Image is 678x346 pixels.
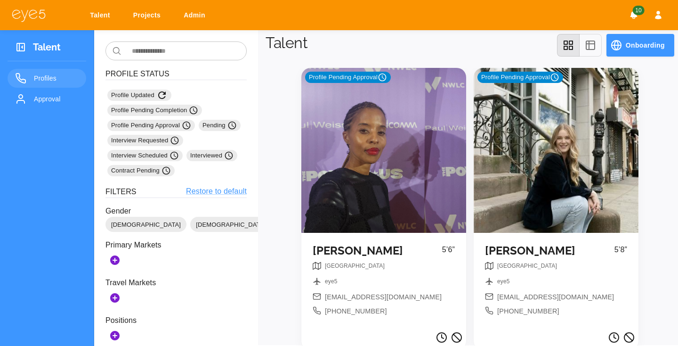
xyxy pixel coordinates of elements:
span: Profile Pending Completion [111,106,198,115]
nav: breadcrumb [497,262,557,273]
div: Interview Requested [107,135,183,146]
span: 10 [632,6,644,15]
span: [EMAIL_ADDRESS][DOMAIN_NAME] [497,292,614,303]
span: Profiles [34,73,79,84]
nav: breadcrumb [325,277,337,289]
span: [GEOGRAPHIC_DATA] [497,263,557,269]
div: Profile Updated [107,90,171,101]
span: Contract Pending [111,166,171,175]
p: Primary Markets [105,239,247,251]
a: Profiles [8,69,86,88]
h5: [PERSON_NAME] [485,244,614,258]
span: [PHONE_NUMBER] [325,306,387,317]
span: Profile Updated [111,90,168,101]
span: Profile Pending Approval [111,121,191,130]
div: Profile Pending Approval [107,120,195,131]
button: table [579,34,602,57]
span: [DEMOGRAPHIC_DATA] [105,220,186,230]
div: Contract Pending [107,165,175,176]
a: Talent [84,7,120,24]
span: Approval [34,93,79,105]
nav: breadcrumb [497,277,509,289]
button: Add Positions [105,326,124,345]
span: [EMAIL_ADDRESS][DOMAIN_NAME] [325,292,442,303]
p: Positions [105,315,247,326]
a: Profile Pending Approval [PERSON_NAME]5’8”breadcrumbbreadcrumb[EMAIL_ADDRESS][DOMAIN_NAME][PHONE_... [474,68,638,328]
span: [GEOGRAPHIC_DATA] [325,263,385,269]
span: eye5 [325,278,337,285]
h6: Filters [105,186,137,198]
div: [DEMOGRAPHIC_DATA] [190,217,271,232]
h1: Talent [266,34,307,52]
p: Travel Markets [105,277,247,288]
h6: Profile Status [105,68,247,80]
a: Projects [127,7,170,24]
button: Add Markets [105,251,124,270]
img: eye5 [11,8,46,22]
span: Profile Pending Approval [481,73,559,82]
p: 5’6” [442,244,455,262]
span: [DEMOGRAPHIC_DATA] [190,220,271,230]
button: Onboarding [606,34,674,57]
a: Admin [178,7,215,24]
span: Profile Pending Approval [309,73,387,82]
span: eye5 [497,278,509,285]
div: Interviewed [186,150,237,161]
a: Profile Pending Approval [PERSON_NAME]5’6”breadcrumbbreadcrumb[EMAIL_ADDRESS][DOMAIN_NAME][PHONE_... [301,68,466,328]
h5: [PERSON_NAME] [313,244,442,258]
span: [PHONE_NUMBER] [497,306,559,317]
p: 5’8” [614,244,627,262]
div: [DEMOGRAPHIC_DATA] [105,217,186,232]
span: Interview Requested [111,136,179,145]
nav: breadcrumb [325,262,385,273]
button: Add Secondary Markets [105,288,124,307]
span: Interviewed [190,151,234,160]
div: Interview Scheduled [107,150,183,161]
a: Approval [8,90,86,108]
button: Notifications [625,7,642,24]
div: view [557,34,602,57]
p: Gender [105,206,247,217]
h3: Talent [33,41,61,56]
button: grid [557,34,580,57]
div: Profile Pending Completion [107,105,202,116]
span: Pending [202,121,237,130]
a: Restore to default [186,186,247,198]
div: Pending [199,120,241,131]
span: Interview Scheduled [111,151,179,160]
